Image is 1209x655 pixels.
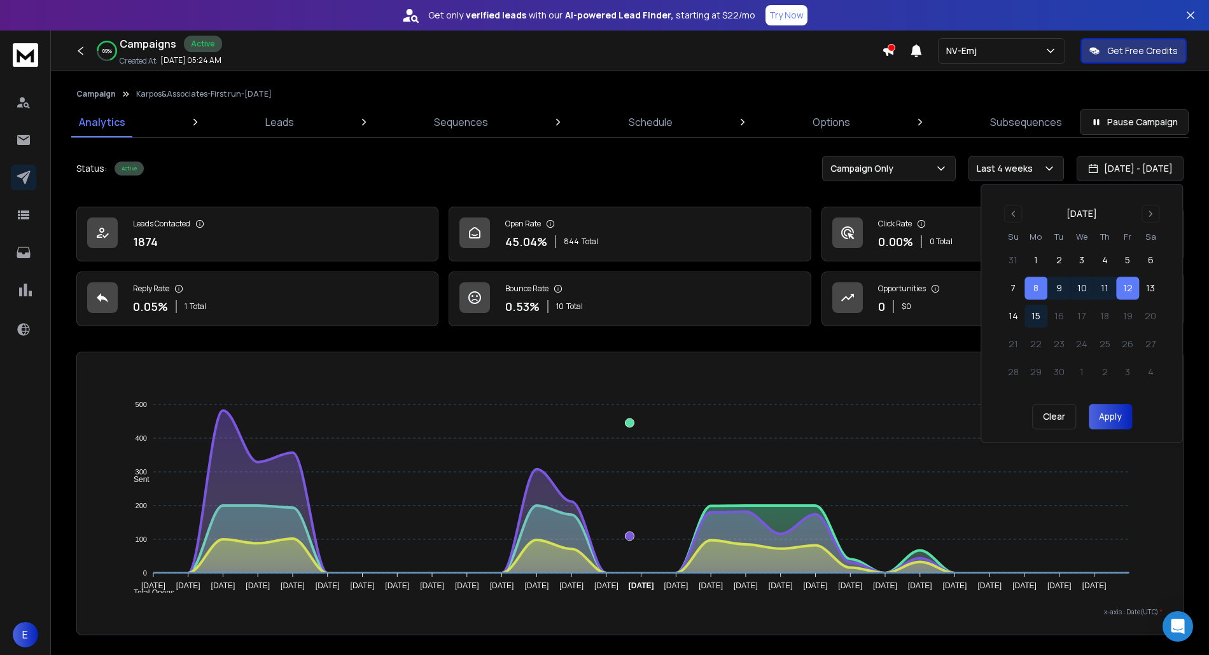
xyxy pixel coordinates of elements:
[1002,277,1024,300] button: 7
[490,581,514,590] tspan: [DATE]
[133,219,190,229] p: Leads Contacted
[1093,277,1116,300] button: 11
[946,45,982,57] p: NV-Emj
[1139,230,1162,244] th: Saturday
[1047,277,1070,300] button: 9
[1089,404,1132,430] button: Apply
[185,301,187,312] span: 1
[190,301,206,312] span: Total
[990,114,1062,130] p: Subsequences
[449,272,811,326] a: Bounce Rate0.53%10Total
[1066,207,1097,220] div: [DATE]
[420,581,444,590] tspan: [DATE]
[1004,205,1022,223] button: Go to previous month
[386,581,410,590] tspan: [DATE]
[1116,249,1139,272] button: 5
[664,581,688,590] tspan: [DATE]
[1002,230,1024,244] th: Sunday
[136,535,147,543] tspan: 100
[821,207,1184,261] a: Click Rate0.00%0 Total
[184,36,222,52] div: Active
[629,114,673,130] p: Schedule
[1139,277,1162,300] button: 13
[930,237,953,247] p: 0 Total
[1080,109,1189,135] button: Pause Campaign
[428,9,755,22] p: Get only with our starting at $22/mo
[1070,249,1093,272] button: 3
[124,588,174,597] span: Total Opens
[525,581,549,590] tspan: [DATE]
[908,581,932,590] tspan: [DATE]
[124,475,150,484] span: Sent
[821,272,1184,326] a: Opportunities0$0
[115,162,144,176] div: Active
[1047,581,1072,590] tspan: [DATE]
[1070,277,1093,300] button: 10
[982,107,1070,137] a: Subsequences
[878,284,926,294] p: Opportunities
[804,581,828,590] tspan: [DATE]
[133,233,158,251] p: 1874
[839,581,863,590] tspan: [DATE]
[1093,249,1116,272] button: 4
[281,581,305,590] tspan: [DATE]
[211,581,235,590] tspan: [DATE]
[1024,305,1047,328] button: 15
[564,237,579,247] span: 844
[120,36,176,52] h1: Campaigns
[1116,277,1139,300] button: 12
[813,114,850,130] p: Options
[1024,249,1047,272] button: 1
[133,284,169,294] p: Reply Rate
[246,581,270,590] tspan: [DATE]
[133,298,168,315] p: 0.05 %
[76,89,116,99] button: Campaign
[1082,581,1107,590] tspan: [DATE]
[466,9,526,22] strong: verified leads
[351,581,375,590] tspan: [DATE]
[629,581,654,590] tspan: [DATE]
[769,9,804,22] p: Try Now
[699,581,723,590] tspan: [DATE]
[97,607,1163,617] p: x-axis : Date(UTC)
[13,622,38,647] button: E
[1093,230,1116,244] th: Thursday
[71,107,133,137] a: Analytics
[426,107,496,137] a: Sequences
[734,581,758,590] tspan: [DATE]
[505,298,540,315] p: 0.53 %
[434,114,488,130] p: Sequences
[79,114,125,130] p: Analytics
[76,207,438,261] a: Leads Contacted1874
[143,569,147,577] tspan: 0
[1012,581,1037,590] tspan: [DATE]
[830,162,898,175] p: Campaign Only
[1163,611,1193,642] div: Open Intercom Messenger
[76,272,438,326] a: Reply Rate0.05%1Total
[1024,277,1047,300] button: 8
[141,581,165,590] tspan: [DATE]
[505,284,549,294] p: Bounce Rate
[316,581,340,590] tspan: [DATE]
[120,56,158,66] p: Created At:
[455,581,479,590] tspan: [DATE]
[878,298,885,315] p: 0
[1070,230,1093,244] th: Wednesday
[505,219,541,229] p: Open Rate
[1047,249,1070,272] button: 2
[582,237,598,247] span: Total
[136,502,147,509] tspan: 200
[176,581,200,590] tspan: [DATE]
[13,43,38,67] img: logo
[1032,404,1076,430] button: Clear
[878,233,913,251] p: 0.00 %
[136,434,147,442] tspan: 400
[1116,230,1139,244] th: Friday
[265,114,294,130] p: Leads
[565,9,673,22] strong: AI-powered Lead Finder,
[560,581,584,590] tspan: [DATE]
[258,107,302,137] a: Leads
[1142,205,1159,223] button: Go to next month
